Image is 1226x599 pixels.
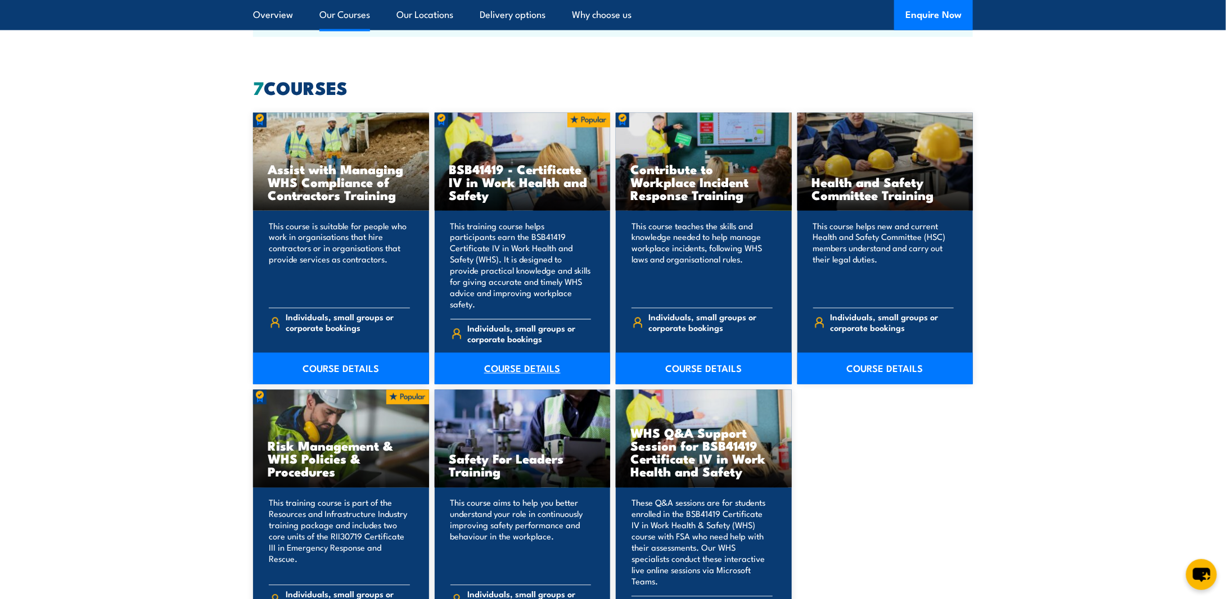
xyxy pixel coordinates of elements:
[449,452,596,478] h3: Safety For Leaders Training
[830,312,954,333] span: Individuals, small groups or corporate bookings
[269,220,410,299] p: This course is suitable for people who work in organisations that hire contractors or in organisa...
[813,220,954,299] p: This course helps new and current Health and Safety Committee (HSC) members understand and carry ...
[253,79,973,95] h2: COURSES
[268,439,414,478] h3: Risk Management & WHS Policies & Procedures
[450,220,592,310] p: This training course helps participants earn the BSB41419 Certificate IV in Work Health and Safet...
[269,497,410,576] p: This training course is part of the Resources and Infrastructure Industry training package and in...
[616,353,792,384] a: COURSE DETAILS
[1186,559,1217,590] button: chat-button
[450,497,592,576] p: This course aims to help you better understand your role in continuously improving safety perform...
[467,323,591,344] span: Individuals, small groups or corporate bookings
[435,353,611,384] a: COURSE DETAILS
[253,353,429,384] a: COURSE DETAILS
[630,426,777,478] h3: WHS Q&A Support Session for BSB41419 Certificate IV in Work Health and Safety
[286,312,410,333] span: Individuals, small groups or corporate bookings
[632,497,773,587] p: These Q&A sessions are for students enrolled in the BSB41419 Certificate IV in Work Health & Safe...
[630,162,777,201] h3: Contribute to Workplace Incident Response Training
[797,353,973,384] a: COURSE DETAILS
[268,162,414,201] h3: Assist with Managing WHS Compliance of Contractors Training
[649,312,773,333] span: Individuals, small groups or corporate bookings
[812,175,959,201] h3: Health and Safety Committee Training
[632,220,773,299] p: This course teaches the skills and knowledge needed to help manage workplace incidents, following...
[253,73,264,101] strong: 7
[449,162,596,201] h3: BSB41419 - Certificate IV in Work Health and Safety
